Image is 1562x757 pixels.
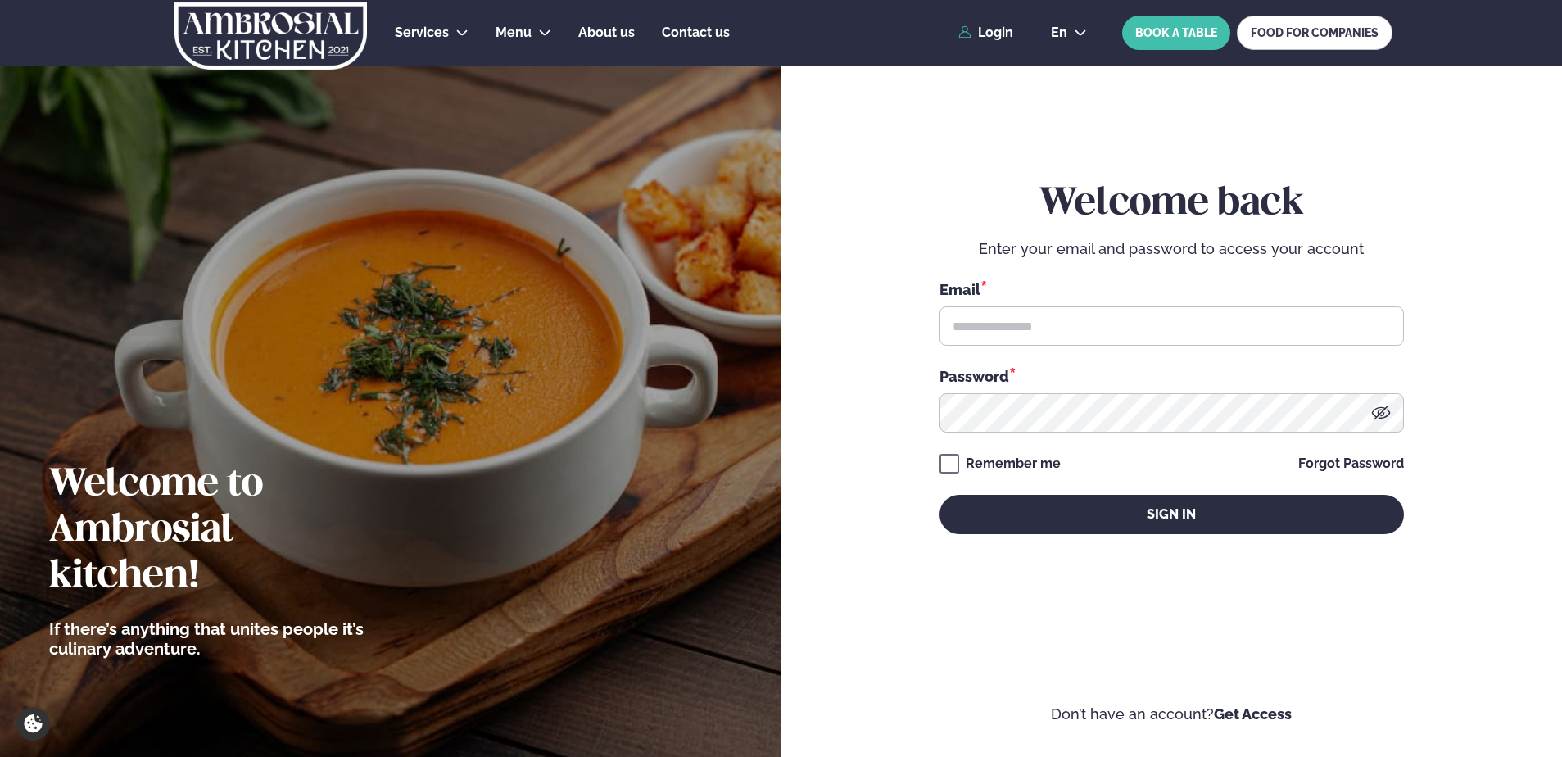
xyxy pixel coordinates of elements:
[1237,16,1392,50] a: FOOD FOR COMPANIES
[49,462,389,600] h2: Welcome to Ambrosial kitchen!
[16,707,50,741] a: Cookie settings
[831,705,1514,724] p: Don’t have an account?
[578,23,635,43] a: About us
[1298,457,1404,470] a: Forgot Password
[395,23,449,43] a: Services
[939,365,1404,387] div: Password
[1122,16,1230,50] button: BOOK A TABLE
[496,25,532,40] span: Menu
[496,23,532,43] a: Menu
[662,25,730,40] span: Contact us
[958,25,1013,40] a: Login
[1214,705,1292,723] a: Get Access
[49,619,389,659] p: If there’s anything that unites people it’s culinary adventure.
[578,25,635,40] span: About us
[939,181,1404,227] h2: Welcome back
[1038,26,1100,39] button: en
[939,495,1404,534] button: Sign in
[1051,26,1067,39] span: en
[939,279,1404,300] div: Email
[395,25,449,40] span: Services
[939,239,1404,259] p: Enter your email and password to access your account
[173,2,369,70] img: logo
[662,23,730,43] a: Contact us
